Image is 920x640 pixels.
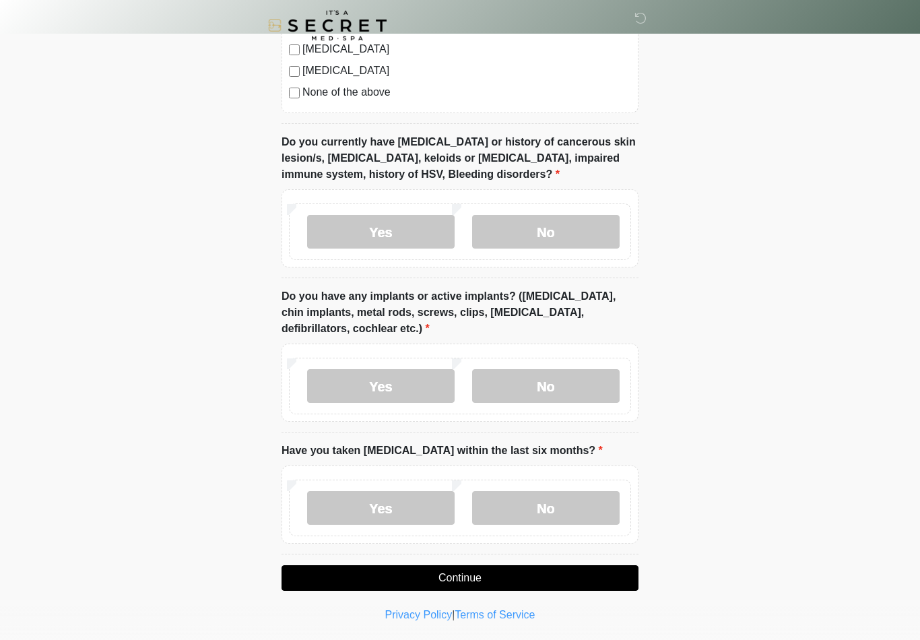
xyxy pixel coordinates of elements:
input: None of the above [289,88,300,98]
label: No [472,215,620,249]
label: [MEDICAL_DATA] [302,63,631,79]
button: Continue [282,565,638,591]
label: No [472,491,620,525]
label: No [472,369,620,403]
a: | [452,609,455,620]
label: Yes [307,215,455,249]
input: [MEDICAL_DATA] [289,66,300,77]
label: Yes [307,369,455,403]
img: It's A Secret Med Spa Logo [268,10,387,40]
label: Have you taken [MEDICAL_DATA] within the last six months? [282,443,603,459]
a: Terms of Service [455,609,535,620]
label: Do you currently have [MEDICAL_DATA] or history of cancerous skin lesion/s, [MEDICAL_DATA], keloi... [282,134,638,183]
a: Privacy Policy [385,609,453,620]
label: None of the above [302,84,631,100]
label: Yes [307,491,455,525]
label: Do you have any implants or active implants? ([MEDICAL_DATA], chin implants, metal rods, screws, ... [282,288,638,337]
